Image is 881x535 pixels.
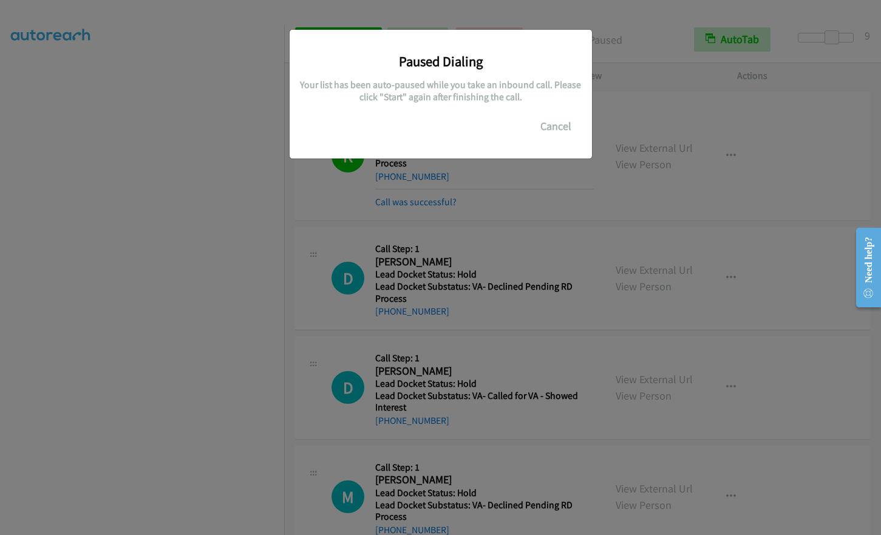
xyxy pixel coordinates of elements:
[846,219,881,316] iframe: Resource Center
[299,53,583,70] h3: Paused Dialing
[529,114,583,138] button: Cancel
[299,79,583,103] h5: Your list has been auto-paused while you take an inbound call. Please click "Start" again after f...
